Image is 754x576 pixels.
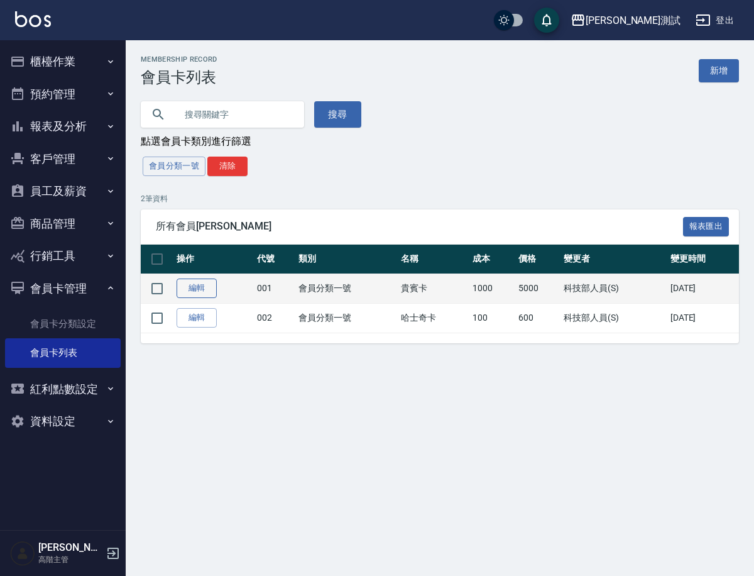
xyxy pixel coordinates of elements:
td: [DATE] [667,274,739,303]
button: 櫃檯作業 [5,45,121,78]
button: 客戶管理 [5,143,121,175]
button: 清除 [207,157,248,176]
td: 100 [469,303,515,333]
button: [PERSON_NAME]測試 [565,8,686,33]
td: 會員分類一號 [295,274,398,303]
th: 代號 [254,245,295,274]
a: 編輯 [177,279,217,298]
td: 001 [254,274,295,303]
div: 點選會員卡類別進行篩選 [141,135,739,148]
button: 預約管理 [5,78,121,111]
td: 1000 [469,274,515,303]
h2: Membership Record [141,55,217,64]
td: 會員分類一號 [295,303,398,333]
button: 登出 [691,9,739,32]
h5: [PERSON_NAME] [38,541,102,554]
button: 紅利點數設定 [5,373,121,406]
button: 行銷工具 [5,240,121,272]
button: 搜尋 [314,101,361,128]
button: 報表匯出 [683,217,729,236]
button: 會員卡管理 [5,272,121,305]
a: 編輯 [177,308,217,328]
span: 所有會員[PERSON_NAME] [156,220,683,233]
button: 員工及薪資 [5,175,121,208]
a: 報表匯出 [683,220,729,232]
td: 002 [254,303,295,333]
th: 變更者 [560,245,667,274]
p: 2 筆資料 [141,193,739,204]
button: 報表及分析 [5,110,121,143]
th: 成本 [469,245,515,274]
td: 哈士奇卡 [398,303,469,333]
input: 搜尋關鍵字 [176,97,294,131]
th: 類別 [295,245,398,274]
button: 資料設定 [5,405,121,438]
td: 600 [515,303,561,333]
h3: 會員卡列表 [141,69,217,86]
td: 科技部人員(S) [560,274,667,303]
img: Logo [15,11,51,27]
td: 貴賓卡 [398,274,469,303]
th: 名稱 [398,245,469,274]
div: [PERSON_NAME]測試 [586,13,680,28]
a: 新增 [699,59,739,82]
button: save [534,8,559,33]
a: 會員卡分類設定 [5,309,121,338]
button: 會員分類一號 [143,157,205,176]
a: 會員卡列表 [5,338,121,367]
th: 操作 [173,245,254,274]
td: 5000 [515,274,561,303]
th: 價格 [515,245,561,274]
td: [DATE] [667,303,739,333]
button: 商品管理 [5,208,121,240]
th: 變更時間 [667,245,739,274]
p: 高階主管 [38,554,102,565]
img: Person [10,541,35,566]
td: 科技部人員(S) [560,303,667,333]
